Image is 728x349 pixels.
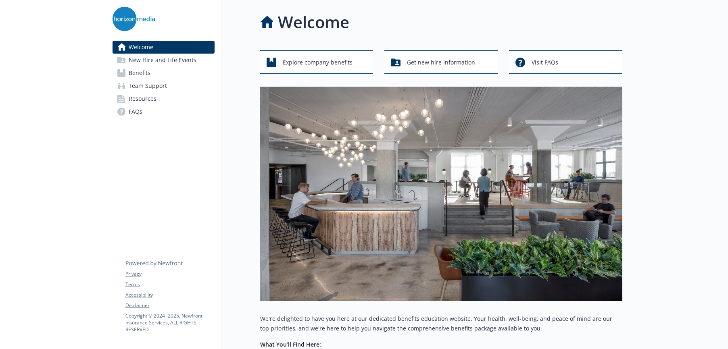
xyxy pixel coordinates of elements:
[113,105,215,118] a: FAQs
[129,79,167,92] span: Team Support
[125,270,214,278] a: Privacy
[129,66,150,79] span: Benefits
[129,41,153,54] span: Welcome
[125,281,214,288] a: Terms
[384,50,498,74] button: Get new hire information
[113,54,215,66] a: New Hire and Life Events
[278,10,349,34] h1: Welcome
[113,92,215,105] a: Resources
[283,55,353,70] span: Explore company benefits
[129,105,142,118] span: FAQs
[260,341,321,348] strong: What You’ll Find Here:
[125,312,214,333] p: Copyright © 2024 - 2025 , Newfront Insurance Services, ALL RIGHTS RESERVED
[260,314,622,333] p: We're delighted to have you here at our dedicated benefits education website. Your health, well-b...
[509,50,622,74] button: Visit FAQs
[260,50,373,74] button: Explore company benefits
[113,66,215,79] a: Benefits
[129,92,156,105] span: Resources
[129,54,196,66] span: New Hire and Life Events
[113,79,215,92] a: Team Support
[407,55,475,70] span: Get new hire information
[125,291,214,299] a: Accessibility
[260,87,622,301] img: overview page banner
[113,41,215,54] a: Welcome
[532,55,558,70] span: Visit FAQs
[125,302,214,309] a: Disclaimer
